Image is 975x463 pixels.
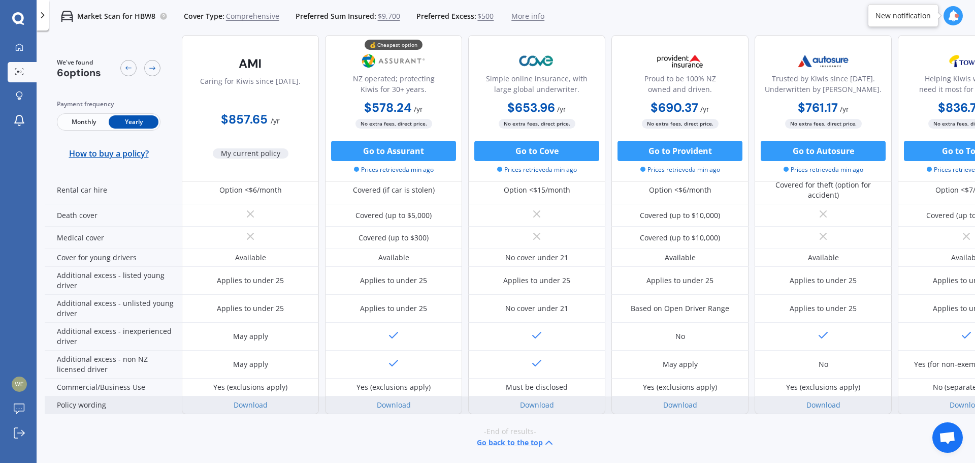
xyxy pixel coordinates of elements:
div: May apply [663,359,698,369]
div: Available [665,253,696,263]
span: Prices retrieved a min ago [784,165,863,174]
div: Available [378,253,409,263]
span: / yr [840,104,849,114]
span: We've found [57,58,101,67]
div: Open chat [932,422,963,453]
div: Additional excess - inexperienced driver [45,323,182,351]
span: 6 options [57,66,101,79]
span: Cover Type: [184,11,224,21]
img: AMI-text-1.webp [217,51,284,76]
div: Based on Open Driver Range [631,303,729,314]
div: NZ operated; protecting Kiwis for 30+ years. [334,73,453,99]
div: Applies to under 25 [790,275,857,286]
img: car.f15378c7a67c060ca3f3.svg [61,10,73,22]
b: $578.24 [364,100,412,115]
span: / yr [414,104,423,114]
div: Caring for Kiwis since [DATE]. [200,76,301,101]
span: No extra fees, direct price. [785,119,862,129]
div: Medical cover [45,227,182,249]
div: 💰 Cheapest option [365,40,422,50]
button: Go back to the top [477,437,555,449]
img: 00ac4ab65de040890e0acae08a7dbf18 [12,377,27,392]
a: Download [806,400,840,410]
div: No cover under 21 [505,303,568,314]
div: Proud to be 100% NZ owned and driven. [620,73,740,99]
div: Policy wording [45,396,182,414]
span: More info [511,11,544,21]
div: No [819,359,828,369]
span: / yr [271,116,280,126]
div: Applies to under 25 [360,275,427,286]
div: Option <$6/month [219,185,282,195]
div: No [675,331,685,342]
b: $690.37 [651,100,698,115]
div: Payment frequency [57,99,160,109]
div: Yes (exclusions apply) [213,382,287,392]
div: Option <$15/month [504,185,570,195]
div: Applies to under 25 [217,303,284,314]
div: Option <$6/month [649,185,711,195]
span: Yearly [109,115,158,129]
div: Death cover [45,204,182,227]
div: Additional excess - listed young driver [45,267,182,295]
div: No cover under 21 [505,253,568,263]
div: Applies to under 25 [503,275,570,286]
span: Prices retrieved a min ago [640,165,720,174]
img: Cove.webp [503,48,570,74]
img: Assurant.png [360,48,427,74]
a: Download [234,400,268,410]
div: Yes (exclusions apply) [643,382,717,392]
div: Yes (exclusions apply) [356,382,431,392]
div: Applies to under 25 [646,275,713,286]
div: Simple online insurance, with large global underwriter. [477,73,597,99]
span: Prices retrieved a min ago [497,165,577,174]
span: Preferred Sum Insured: [296,11,376,21]
button: Go to Autosure [761,141,886,161]
div: Covered (if car is stolen) [353,185,435,195]
div: Additional excess - non NZ licensed driver [45,351,182,379]
button: Go to Cove [474,141,599,161]
b: $857.65 [221,111,268,127]
span: $9,700 [378,11,400,21]
div: Covered (up to $10,000) [640,233,720,243]
div: May apply [233,331,268,342]
img: Provident.png [646,48,713,74]
div: Trusted by Kiwis since [DATE]. Underwritten by [PERSON_NAME]. [763,73,883,99]
b: $653.96 [507,100,555,115]
span: / yr [557,104,566,114]
a: Download [377,400,411,410]
span: My current policy [213,148,288,159]
div: Covered for theft (option for accident) [762,180,884,200]
div: Available [235,253,266,263]
span: No extra fees, direct price. [355,119,432,129]
span: Preferred Excess: [416,11,476,21]
div: Covered (up to $10,000) [640,210,720,221]
span: / yr [700,104,709,114]
div: Yes (exclusions apply) [786,382,860,392]
div: Applies to under 25 [360,303,427,314]
div: Applies to under 25 [217,275,284,286]
img: Autosure.webp [790,48,857,74]
span: Monthly [59,115,109,129]
div: Additional excess - unlisted young driver [45,295,182,323]
a: Download [520,400,554,410]
p: Market Scan for HBW8 [77,11,155,21]
span: Prices retrieved a min ago [354,165,434,174]
div: Available [808,253,839,263]
span: How to buy a policy? [69,148,149,159]
span: No extra fees, direct price. [642,119,719,129]
div: Applies to under 25 [790,303,857,314]
span: $500 [477,11,494,21]
div: Covered (up to $300) [359,233,429,243]
a: Download [663,400,697,410]
div: May apply [233,359,268,369]
span: No extra fees, direct price. [499,119,575,129]
div: Commercial/Business Use [45,379,182,396]
div: Covered (up to $5,000) [355,210,432,221]
div: Rental car hire [45,176,182,204]
button: Go to Provident [617,141,742,161]
b: $761.17 [798,100,838,115]
div: New notification [875,11,931,21]
span: Comprehensive [226,11,279,21]
span: -End of results- [484,426,536,437]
